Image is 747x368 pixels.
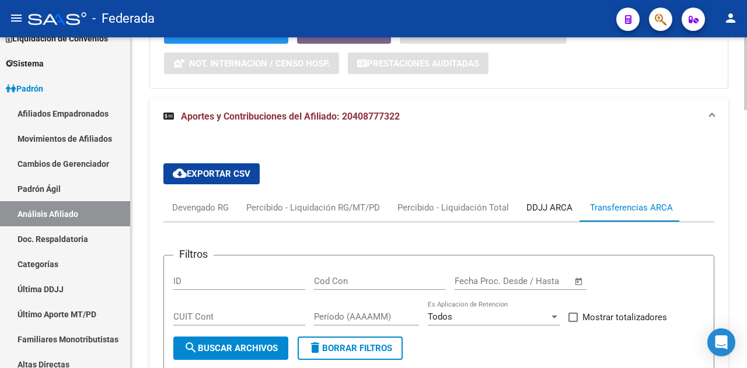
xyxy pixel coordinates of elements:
div: Percibido - Liquidación RG/MT/PD [246,201,380,214]
span: Exportar CSV [173,169,250,179]
span: Aportes y Contribuciones del Afiliado: 20408777322 [181,111,400,122]
div: Transferencias ARCA [590,201,673,214]
span: Buscar Archivos [184,343,278,353]
span: Todos [428,311,452,322]
button: Open calendar [573,275,586,288]
input: Fecha fin [512,276,569,286]
div: DDJJ ARCA [526,201,573,214]
span: Mostrar totalizadores [582,310,667,324]
mat-icon: person [724,11,738,25]
mat-expansion-panel-header: Aportes y Contribuciones del Afiliado: 20408777322 [149,98,728,135]
span: Liquidación de Convenios [6,32,108,45]
button: Borrar Filtros [298,337,403,360]
button: Not. Internacion / Censo Hosp. [164,52,339,74]
h3: Filtros [173,246,214,262]
button: Prestaciones Auditadas [348,52,488,74]
mat-icon: menu [9,11,23,25]
input: Fecha inicio [455,276,502,286]
mat-icon: delete [308,341,322,355]
span: Borrar Filtros [308,343,392,353]
span: - Federada [92,6,155,31]
span: Not. Internacion / Censo Hosp. [189,58,330,69]
div: Devengado RG [172,201,229,214]
span: Prestaciones Auditadas [367,58,479,69]
div: Percibido - Liquidación Total [397,201,509,214]
div: Open Intercom Messenger [707,328,735,356]
mat-icon: search [184,341,198,355]
button: Buscar Archivos [173,337,288,360]
button: Exportar CSV [163,163,260,184]
span: Sistema [6,57,44,70]
mat-icon: cloud_download [173,166,187,180]
span: Padrón [6,82,43,95]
